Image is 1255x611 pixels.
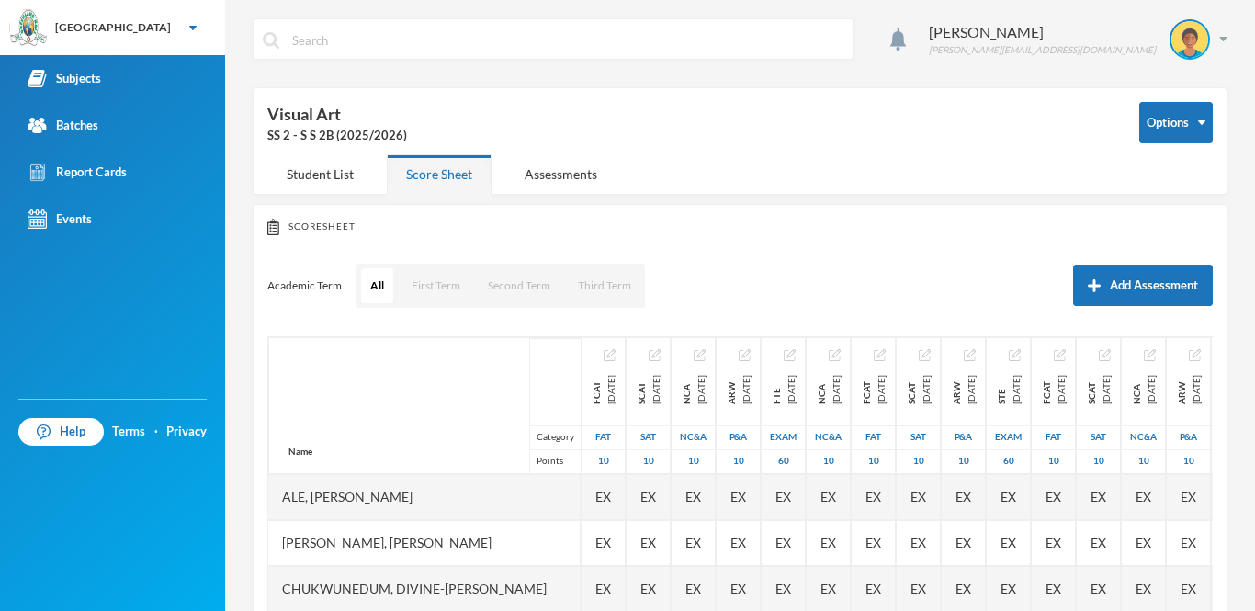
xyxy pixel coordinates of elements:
[263,32,279,49] img: search
[919,347,931,362] button: Edit Assessment
[694,349,706,361] img: edit
[154,423,158,441] div: ·
[987,449,1030,473] div: 60
[28,116,98,135] div: Batches
[1136,579,1151,598] span: Student Exempted.
[1181,487,1196,506] span: Student Exempted.
[762,449,805,473] div: 60
[166,423,207,441] a: Privacy
[724,375,753,404] div: Assignment And Research Works
[717,449,760,473] div: 10
[55,19,171,36] div: [GEOGRAPHIC_DATA]
[268,474,581,520] div: Ale, [PERSON_NAME]
[942,425,985,449] div: Project And Assignment
[929,21,1156,43] div: [PERSON_NAME]
[1084,375,1099,404] span: SCAT
[649,349,661,361] img: edit
[1144,347,1156,362] button: Edit Assessment
[1032,425,1075,449] div: First Assessment Test
[955,533,971,552] span: Student Exempted.
[942,449,985,473] div: 10
[640,579,656,598] span: Student Exempted.
[10,10,47,47] img: logo
[1009,349,1021,361] img: edit
[1077,449,1120,473] div: 10
[910,487,926,506] span: Student Exempted.
[730,487,746,506] span: Student Exempted.
[739,349,751,361] img: edit
[904,375,933,404] div: Second continuous assessment test
[1073,265,1213,306] button: Add Assessment
[769,375,784,404] span: FTE
[634,375,663,404] div: Second Continuous Assessment Test
[994,375,1023,404] div: Second Term Examination
[807,449,850,473] div: 10
[1122,425,1165,449] div: Notecheck And Attendance
[112,423,145,441] a: Terms
[595,579,611,598] span: Student Exempted.
[1129,375,1159,404] div: Note check and Attendance
[1174,375,1189,404] span: ARW
[582,449,625,473] div: 10
[672,449,715,473] div: 10
[1099,349,1111,361] img: edit
[814,375,843,404] div: Note Check and Attendance
[1039,375,1068,404] div: First Continuous Assessment Test
[267,154,373,194] div: Student List
[964,347,976,362] button: Edit Assessment
[1091,579,1106,598] span: Student Exempted.
[784,349,796,361] img: edit
[820,487,836,506] span: Student Exempted.
[814,375,829,404] span: NCA
[1046,579,1061,598] span: Student Exempted.
[387,154,492,194] div: Score Sheet
[640,487,656,506] span: Student Exempted.
[730,533,746,552] span: Student Exempted.
[28,209,92,229] div: Events
[1167,449,1210,473] div: 10
[479,268,560,303] button: Second Term
[679,375,694,404] span: NCA
[949,375,964,404] span: ARW
[604,349,616,361] img: edit
[807,425,850,449] div: Notecheck And Attendance
[730,579,746,598] span: Student Exempted.
[268,520,581,566] div: [PERSON_NAME], [PERSON_NAME]
[874,347,886,362] button: Edit Assessment
[829,349,841,361] img: edit
[865,579,881,598] span: Student Exempted.
[402,268,469,303] button: First Term
[897,425,940,449] div: Second Assessment Test
[1122,449,1165,473] div: 10
[595,533,611,552] span: Student Exempted.
[1181,533,1196,552] span: Student Exempted.
[820,579,836,598] span: Student Exempted.
[910,579,926,598] span: Student Exempted.
[694,347,706,362] button: Edit Assessment
[595,487,611,506] span: Student Exempted.
[1091,487,1106,506] span: Student Exempted.
[829,347,841,362] button: Edit Assessment
[865,487,881,506] span: Student Exempted.
[18,418,104,446] a: Help
[1167,425,1210,449] div: Project And Assignment
[589,375,618,404] div: First Continuous Assessment Test
[1054,349,1066,361] img: edit
[762,425,805,449] div: Examination
[929,43,1156,57] div: [PERSON_NAME][EMAIL_ADDRESS][DOMAIN_NAME]
[1212,449,1255,473] div: 60
[267,278,342,293] p: Academic Term
[739,347,751,362] button: Edit Assessment
[604,347,616,362] button: Edit Assessment
[1084,375,1114,404] div: Second continuous assessment test
[1077,425,1120,449] div: Second Assessment Test
[640,533,656,552] span: Student Exempted.
[949,375,978,404] div: Assignment and research works
[269,430,332,473] div: Name
[1001,487,1016,506] span: Student Exempted.
[769,375,798,404] div: First Term Examination
[919,349,931,361] img: edit
[987,425,1030,449] div: Examination
[994,375,1009,404] span: STE
[1189,347,1201,362] button: Edit Assessment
